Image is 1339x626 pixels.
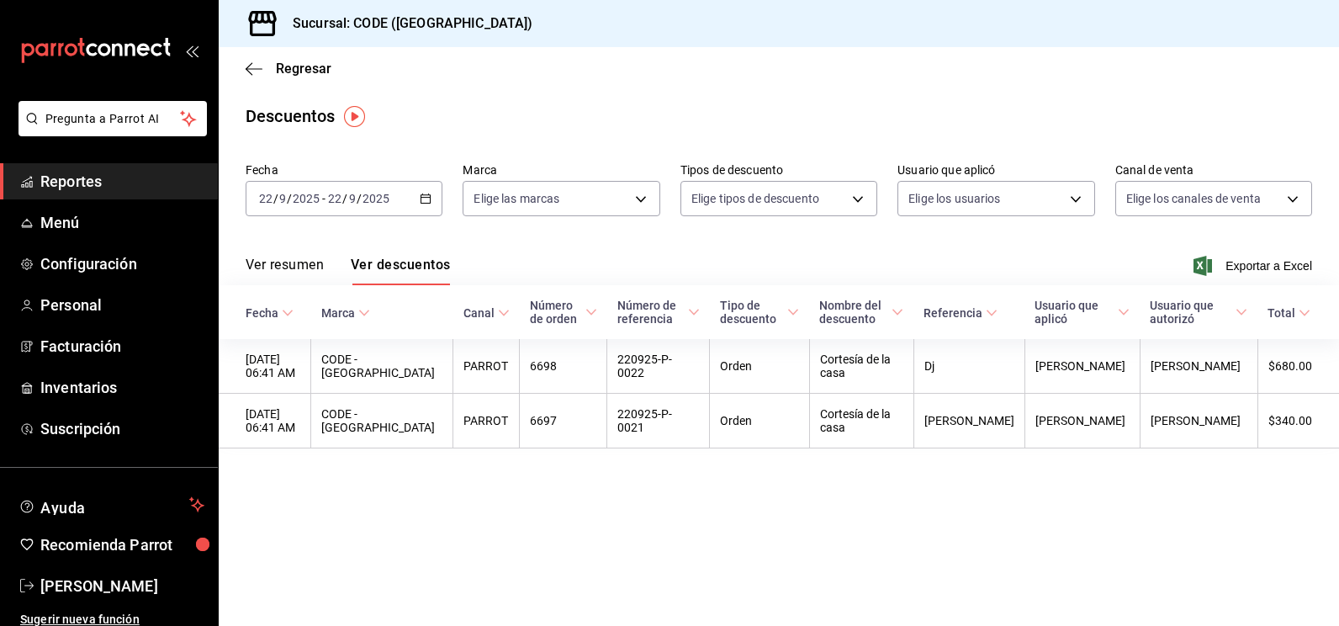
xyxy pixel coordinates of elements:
[40,417,204,440] span: Suscripción
[357,192,362,205] span: /
[276,61,331,77] span: Regresar
[1197,256,1312,276] button: Exportar a Excel
[453,339,520,394] th: PARROT
[348,192,357,205] input: --
[311,394,453,448] th: CODE - [GEOGRAPHIC_DATA]
[40,294,204,316] span: Personal
[1126,190,1261,207] span: Elige los canales de venta
[1257,394,1339,448] th: $340.00
[1035,299,1130,326] span: Usuario que aplicó
[607,394,710,448] th: 220925-P-0021
[40,575,204,597] span: [PERSON_NAME]
[219,394,311,448] th: [DATE] 06:41 AM
[40,335,204,358] span: Facturación
[246,306,294,320] span: Fecha
[897,164,1094,176] label: Usuario que aplicó
[287,192,292,205] span: /
[40,211,204,234] span: Menú
[258,192,273,205] input: --
[819,299,903,326] span: Nombre del descuento
[520,339,607,394] th: 6698
[463,164,659,176] label: Marca
[720,299,800,326] span: Tipo de descuento
[246,164,442,176] label: Fecha
[40,533,204,556] span: Recomienda Parrot
[292,192,320,205] input: ----
[19,101,207,136] button: Pregunta a Parrot AI
[246,61,331,77] button: Regresar
[40,376,204,399] span: Inventarios
[40,495,183,515] span: Ayuda
[246,103,335,129] div: Descuentos
[1024,394,1140,448] th: [PERSON_NAME]
[680,164,877,176] label: Tipos de descuento
[1257,339,1339,394] th: $680.00
[246,257,450,285] div: navigation tabs
[710,394,810,448] th: Orden
[617,299,700,326] span: Número de referencia
[913,339,1024,394] th: Dj
[530,299,597,326] span: Número de orden
[1140,339,1257,394] th: [PERSON_NAME]
[327,192,342,205] input: --
[278,192,287,205] input: --
[351,257,450,285] button: Ver descuentos
[1150,299,1247,326] span: Usuario que autorizó
[809,339,913,394] th: Cortesía de la casa
[40,170,204,193] span: Reportes
[279,13,532,34] h3: Sucursal: CODE ([GEOGRAPHIC_DATA])
[924,306,998,320] span: Referencia
[607,339,710,394] th: 220925-P-0022
[520,394,607,448] th: 6697
[45,110,181,128] span: Pregunta a Parrot AI
[246,257,324,285] button: Ver resumen
[1268,306,1310,320] span: Total
[691,190,819,207] span: Elige tipos de descuento
[913,394,1024,448] th: [PERSON_NAME]
[1115,164,1312,176] label: Canal de venta
[219,339,311,394] th: [DATE] 06:41 AM
[362,192,390,205] input: ----
[908,190,1000,207] span: Elige los usuarios
[321,306,370,320] span: Marca
[40,252,204,275] span: Configuración
[311,339,453,394] th: CODE - [GEOGRAPHIC_DATA]
[273,192,278,205] span: /
[1024,339,1140,394] th: [PERSON_NAME]
[322,192,325,205] span: -
[342,192,347,205] span: /
[474,190,559,207] span: Elige las marcas
[463,306,510,320] span: Canal
[1140,394,1257,448] th: [PERSON_NAME]
[453,394,520,448] th: PARROT
[12,122,207,140] a: Pregunta a Parrot AI
[809,394,913,448] th: Cortesía de la casa
[185,44,198,57] button: open_drawer_menu
[344,106,365,127] img: Tooltip marker
[710,339,810,394] th: Orden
